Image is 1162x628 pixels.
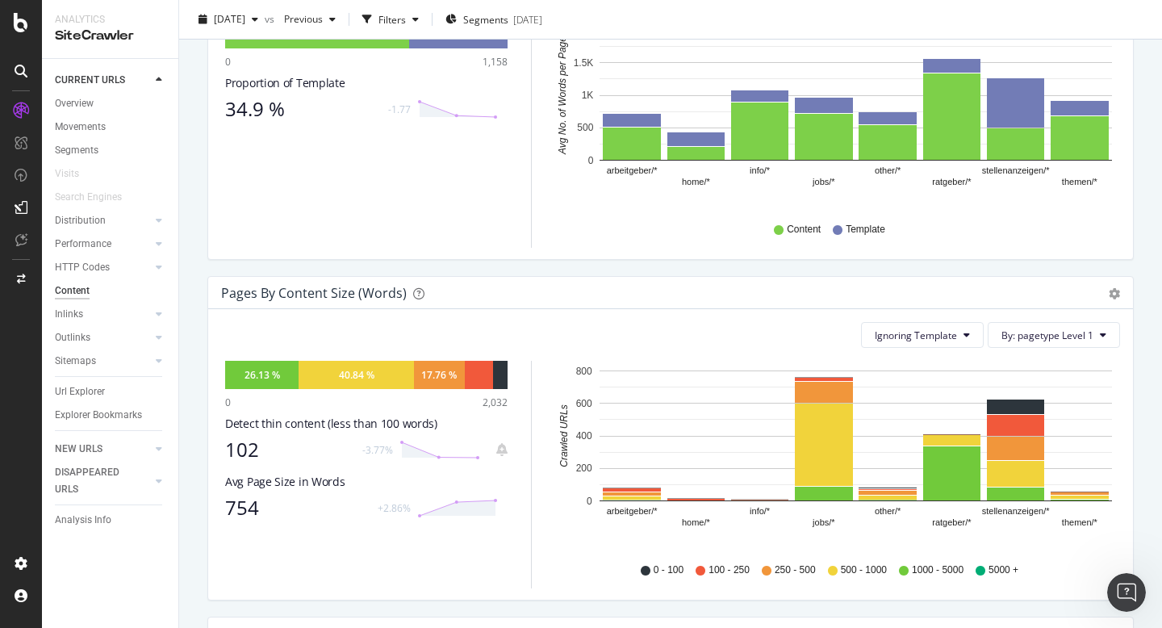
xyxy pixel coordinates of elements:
[654,563,683,577] span: 0 - 100
[982,507,1051,517] text: stellenanzeigen/*
[278,6,342,32] button: Previous
[55,236,151,253] a: Performance
[841,563,887,577] span: 500 - 1000
[576,430,592,442] text: 400
[55,383,105,400] div: Url Explorer
[576,398,592,409] text: 600
[682,518,711,528] text: home/*
[483,396,508,409] div: 2,032
[55,72,125,89] div: CURRENT URLS
[55,464,136,498] div: DISAPPEARED URLS
[55,306,83,323] div: Inlinks
[378,501,411,515] div: +2.86%
[750,166,771,176] text: info/*
[439,6,549,32] button: Segments[DATE]
[55,189,138,206] a: Search Engines
[55,212,151,229] a: Distribution
[55,72,151,89] a: CURRENT URLS
[55,27,165,45] div: SiteCrawler
[812,518,835,528] text: jobs/*
[576,366,592,377] text: 800
[55,464,151,498] a: DISAPPEARED URLS
[551,361,1120,548] div: A chart.
[278,12,323,26] span: Previous
[55,353,151,370] a: Sitemaps
[1062,518,1098,528] text: themen/*
[513,12,542,26] div: [DATE]
[55,407,142,424] div: Explorer Bookmarks
[582,90,594,101] text: 1K
[378,12,406,26] div: Filters
[463,12,508,26] span: Segments
[55,407,167,424] a: Explorer Bookmarks
[787,223,821,237] span: Content
[988,322,1120,348] button: By: pagetype Level 1
[362,443,393,457] div: -3.77%
[225,98,378,120] div: 34.9 %
[55,329,151,346] a: Outlinks
[421,368,457,382] div: 17.76 %
[265,12,278,26] span: vs
[356,6,425,32] button: Filters
[55,353,96,370] div: Sitemaps
[225,55,231,69] div: 0
[55,283,167,299] a: Content
[932,178,972,187] text: ratgeber/*
[682,178,711,187] text: home/*
[576,463,592,475] text: 200
[1107,573,1146,612] iframe: Intercom live chat
[1001,329,1093,342] span: By: pagetype Level 1
[577,123,593,134] text: 500
[708,563,750,577] span: 100 - 250
[775,563,816,577] span: 250 - 500
[55,383,167,400] a: Url Explorer
[192,6,265,32] button: [DATE]
[496,443,508,456] div: bell-plus
[483,55,508,69] div: 1,158
[55,189,122,206] div: Search Engines
[55,142,167,159] a: Segments
[225,474,508,490] div: Avg Page Size in Words
[225,416,508,432] div: Detect thin content (less than 100 words)
[1062,178,1098,187] text: themen/*
[557,36,568,155] text: Avg No. of Words per Page
[225,438,353,461] div: 102
[55,212,106,229] div: Distribution
[875,166,901,176] text: other/*
[812,178,835,187] text: jobs/*
[245,368,280,382] div: 26.13 %
[55,306,151,323] a: Inlinks
[750,507,771,517] text: info/*
[55,119,167,136] a: Movements
[225,396,231,409] div: 0
[55,329,90,346] div: Outlinks
[55,165,95,182] a: Visits
[558,405,570,467] text: Crawled URLs
[932,518,972,528] text: ratgeber/*
[607,507,658,517] text: arbeitgeber/*
[607,166,658,176] text: arbeitgeber/*
[1109,288,1120,299] div: gear
[588,155,594,166] text: 0
[55,95,167,112] a: Overview
[587,496,592,507] text: 0
[875,329,957,342] span: Ignoring Template
[388,103,411,116] div: -1.77
[55,441,151,458] a: NEW URLS
[55,441,102,458] div: NEW URLS
[989,563,1018,577] span: 5000 +
[214,12,245,26] span: 2025 Sep. 1st
[55,283,90,299] div: Content
[55,95,94,112] div: Overview
[846,223,885,237] span: Template
[861,322,984,348] button: Ignoring Template
[55,512,111,529] div: Analysis Info
[551,20,1120,207] svg: A chart.
[55,165,79,182] div: Visits
[55,512,167,529] a: Analysis Info
[55,13,165,27] div: Analytics
[55,119,106,136] div: Movements
[982,166,1051,176] text: stellenanzeigen/*
[221,285,407,301] div: Pages by Content Size (Words)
